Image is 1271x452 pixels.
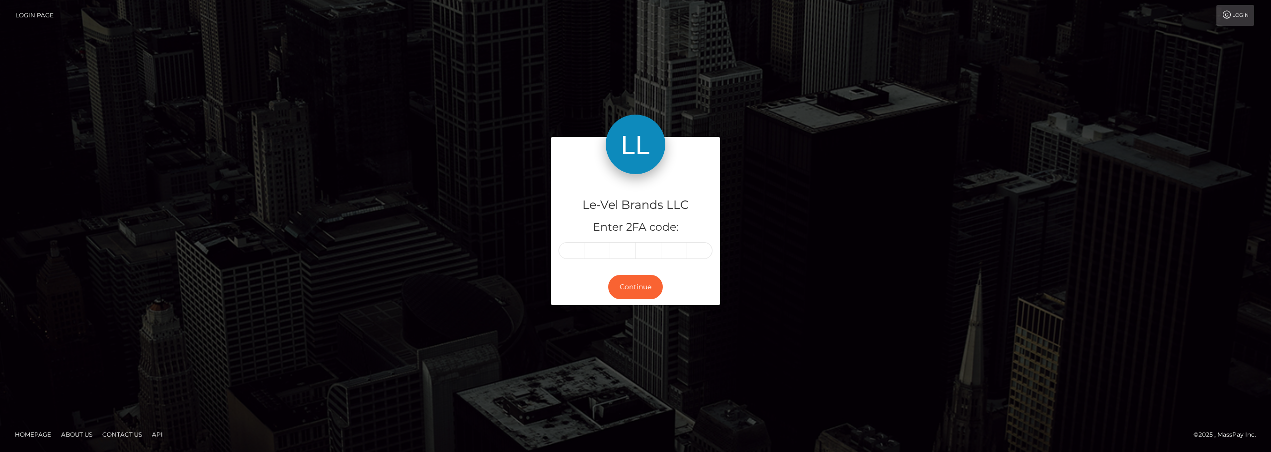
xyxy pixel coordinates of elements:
img: Le-Vel Brands LLC [606,115,665,174]
a: Homepage [11,427,55,442]
a: Login [1216,5,1254,26]
div: © 2025 , MassPay Inc. [1194,429,1264,440]
a: About Us [57,427,96,442]
a: Contact Us [98,427,146,442]
a: Login Page [15,5,54,26]
a: API [148,427,167,442]
h4: Le-Vel Brands LLC [559,196,712,214]
h5: Enter 2FA code: [559,220,712,235]
button: Continue [608,275,663,299]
